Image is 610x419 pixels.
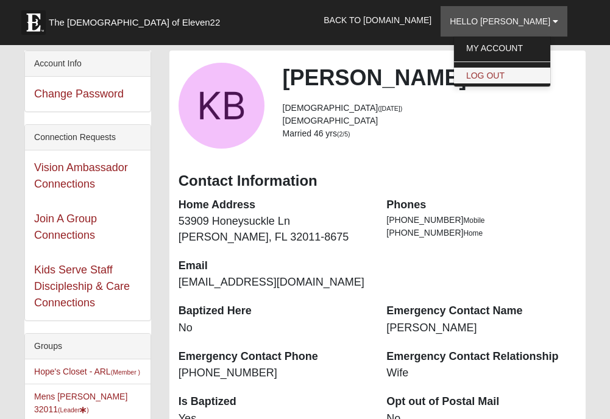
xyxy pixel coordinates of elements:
dt: Is Baptized [179,394,369,410]
a: Log Out [454,68,550,83]
dt: Emergency Contact Relationship [386,349,576,365]
dd: No [179,320,369,336]
a: Join A Group Connections [34,213,97,241]
li: [PHONE_NUMBER] [386,214,576,227]
dd: [PERSON_NAME] [386,320,576,336]
a: The [DEMOGRAPHIC_DATA] of Eleven22 [15,4,259,35]
li: [DEMOGRAPHIC_DATA] [283,114,576,127]
span: Hello [PERSON_NAME] [450,16,550,26]
a: My Account [454,40,550,56]
li: [DEMOGRAPHIC_DATA] [283,102,576,114]
a: Vision Ambassador Connections [34,161,128,190]
dd: Wife [386,365,576,381]
span: Mobile [463,216,484,225]
h2: [PERSON_NAME] [283,65,576,91]
a: View Fullsize Photo [179,63,264,149]
dt: Home Address [179,197,369,213]
a: Hope's Closet - ARL(Member ) [34,367,140,376]
dt: Opt out of Postal Mail [386,394,576,410]
div: Groups [25,334,151,359]
small: ([DATE]) [378,105,402,112]
small: (Member ) [111,368,140,376]
dt: Baptized Here [179,303,369,319]
div: Connection Requests [25,125,151,150]
dt: Emergency Contact Name [386,303,576,319]
dt: Phones [386,197,576,213]
a: Back to [DOMAIN_NAME] [314,5,441,35]
a: Hello [PERSON_NAME] [441,6,567,37]
img: Eleven22 logo [21,10,46,35]
span: The [DEMOGRAPHIC_DATA] of Eleven22 [49,16,220,29]
div: Account Info [25,51,151,77]
dd: [EMAIL_ADDRESS][DOMAIN_NAME] [179,275,369,290]
span: Home [463,229,483,238]
small: (Leader ) [58,406,89,414]
h3: Contact Information [179,172,576,190]
dt: Email [179,258,369,274]
a: Kids Serve Staff Discipleship & Care Connections [34,264,130,309]
li: [PHONE_NUMBER] [386,227,576,239]
a: Change Password [34,88,124,100]
dd: [PHONE_NUMBER] [179,365,369,381]
dd: 53909 Honeysuckle Ln [PERSON_NAME], FL 32011-8675 [179,214,369,245]
small: (2/5) [337,130,350,138]
a: Mens [PERSON_NAME] 32011(Leader) [34,392,127,414]
dt: Emergency Contact Phone [179,349,369,365]
li: Married 46 yrs [283,127,576,140]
